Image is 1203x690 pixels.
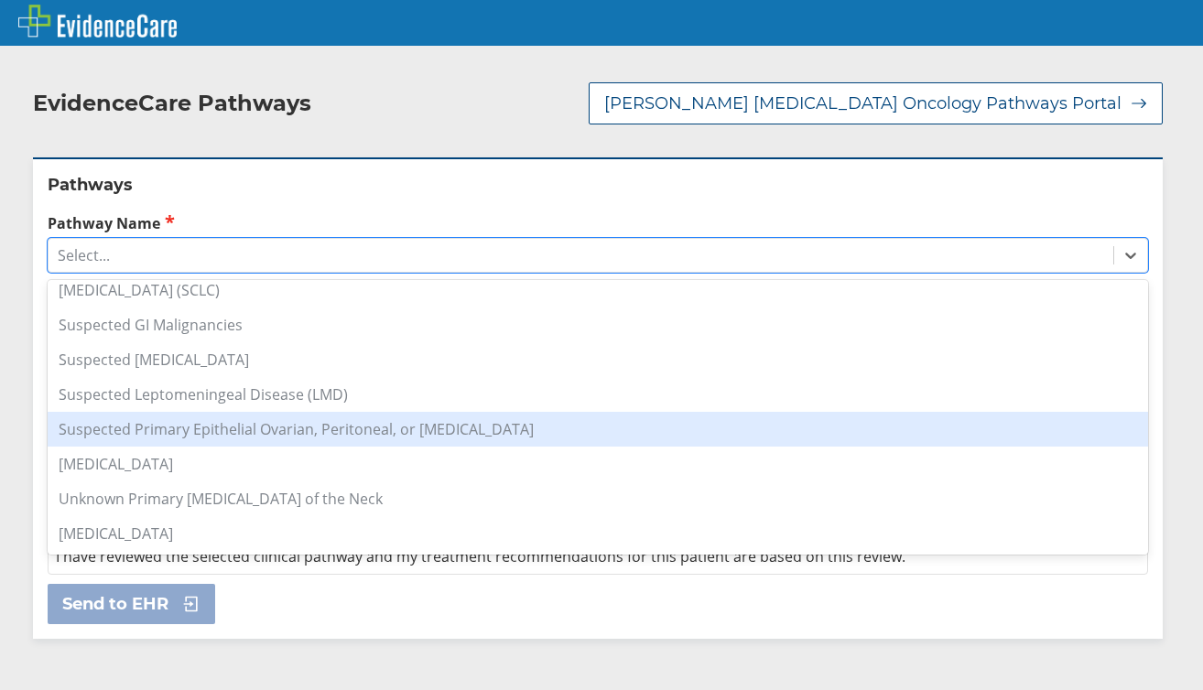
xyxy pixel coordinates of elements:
div: Suspected GI Malignancies [48,307,1148,342]
div: Suspected Leptomeningeal Disease (LMD) [48,377,1148,412]
div: [MEDICAL_DATA] [48,516,1148,551]
div: [MEDICAL_DATA] [48,447,1148,481]
div: [MEDICAL_DATA] (SCLC) [48,273,1148,307]
div: Unknown Primary [MEDICAL_DATA] of the Neck [48,481,1148,516]
h2: EvidenceCare Pathways [33,90,311,117]
button: [PERSON_NAME] [MEDICAL_DATA] Oncology Pathways Portal [589,82,1163,124]
div: Suspected [MEDICAL_DATA] [48,342,1148,377]
h2: Pathways [48,174,1148,196]
label: Pathway Name [48,212,1148,233]
span: Send to EHR [62,593,168,615]
span: I have reviewed the selected clinical pathway and my treatment recommendations for this patient a... [56,546,905,566]
div: Suspected Primary Epithelial Ovarian, Peritoneal, or [MEDICAL_DATA] [48,412,1148,447]
span: [PERSON_NAME] [MEDICAL_DATA] Oncology Pathways Portal [604,92,1122,114]
button: Send to EHR [48,584,215,624]
img: EvidenceCare [18,5,177,38]
div: Select... [58,245,110,265]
